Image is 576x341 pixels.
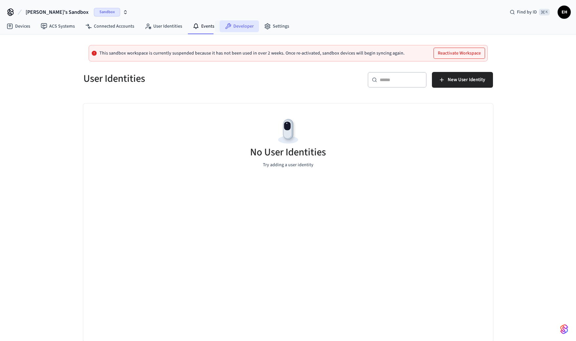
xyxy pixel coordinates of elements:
a: Developer [220,20,259,32]
img: SeamLogoGradient.69752ec5.svg [560,324,568,334]
h5: No User Identities [250,146,326,159]
span: Sandbox [94,8,120,16]
a: User Identities [139,20,187,32]
span: New User Identity [448,76,485,84]
button: Reactivate Workspace [434,48,485,58]
a: ACS Systems [35,20,80,32]
div: Find by ID⌘ K [504,6,555,18]
span: EH [558,6,570,18]
button: New User Identity [432,72,493,88]
button: EH [558,6,571,19]
img: Devices Empty State [273,117,303,146]
p: This sandbox workspace is currently suspended because it has not been used in over 2 weeks. Once ... [99,51,405,56]
span: Find by ID [517,9,537,15]
h5: User Identities [83,72,284,85]
span: ⌘ K [539,9,550,15]
a: Events [187,20,220,32]
a: Connected Accounts [80,20,139,32]
span: [PERSON_NAME]'s Sandbox [26,8,89,16]
a: Settings [259,20,294,32]
p: Try adding a user identity [263,162,313,169]
a: Devices [1,20,35,32]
